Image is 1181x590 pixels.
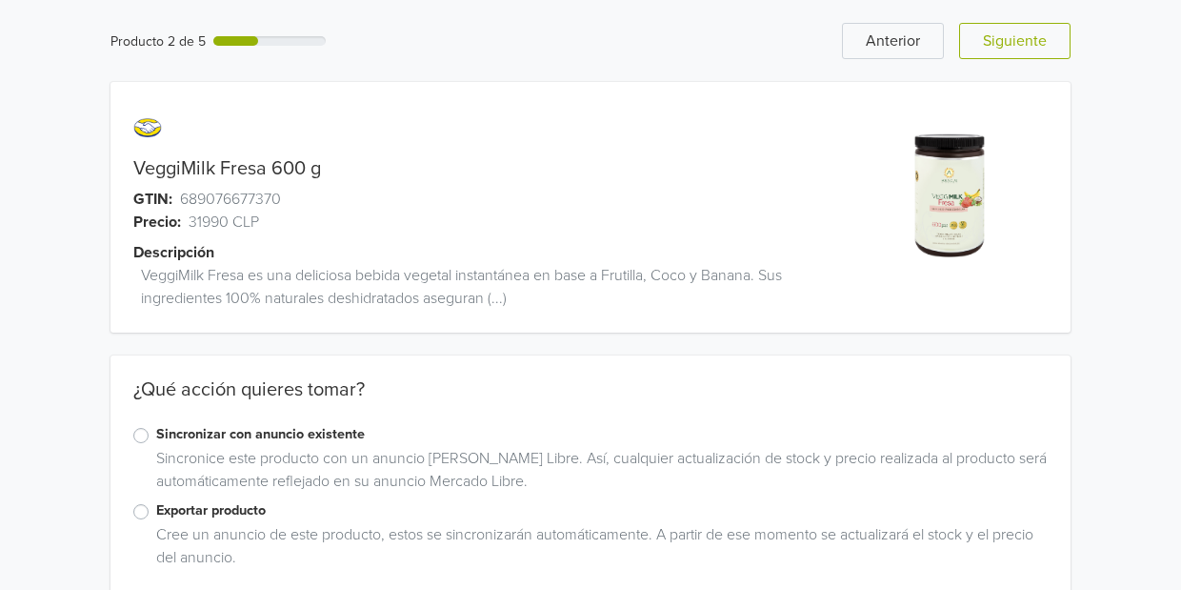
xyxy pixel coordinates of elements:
img: product_image [879,120,1023,264]
button: Anterior [842,23,944,59]
div: Cree un anuncio de este producto, estos se sincronizarán automáticamente. A partir de ese momento... [149,523,1048,577]
button: Siguiente [959,23,1071,59]
span: Descripción [133,241,214,264]
div: Producto 2 de 5 [110,31,206,51]
span: VeggiMilk Fresa es una deliciosa bebida vegetal instantánea en base a Frutilla, Coco y Banana. Su... [141,264,853,310]
span: 31990 CLP [189,211,259,234]
span: 689076677370 [180,188,281,211]
a: VeggiMilk Fresa 600 g [133,157,321,180]
label: Sincronizar con anuncio existente [156,424,1048,445]
div: Sincronice este producto con un anuncio [PERSON_NAME] Libre. Así, cualquier actualización de stoc... [149,447,1048,500]
label: Exportar producto [156,500,1048,521]
span: GTIN: [133,188,172,211]
span: Precio: [133,211,181,234]
div: ¿Qué acción quieres tomar? [110,378,1071,424]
